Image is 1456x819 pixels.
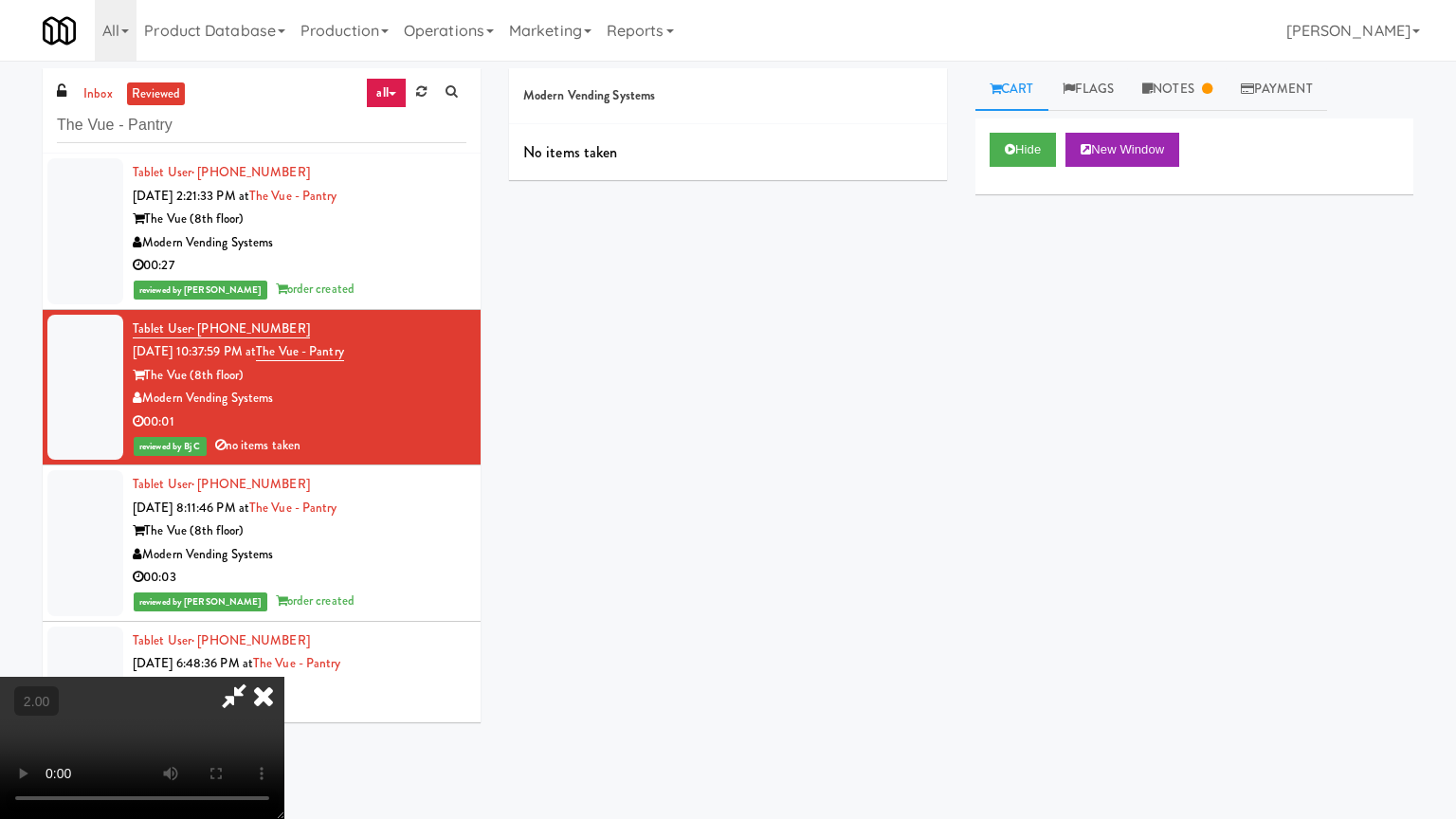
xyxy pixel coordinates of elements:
span: [DATE] 10:37:59 PM at [133,342,256,360]
div: 00:27 [133,254,466,278]
button: New Window [1065,133,1179,167]
li: Tablet User· [PHONE_NUMBER][DATE] 6:48:36 PM atThe Vue - PantryThe Vue (8th floor)Modern Vending ... [43,622,481,778]
a: Flags [1048,68,1129,111]
span: · [PHONE_NUMBER] [191,163,310,181]
div: The Vue (8th floor) [133,519,466,543]
a: Payment [1227,68,1327,111]
img: Micromart [43,14,76,47]
a: Tablet User· [PHONE_NUMBER] [133,163,310,181]
a: inbox [79,82,118,106]
div: 00:03 [133,566,466,590]
span: · [PHONE_NUMBER] [191,631,310,649]
div: 00:01 [133,410,466,434]
span: reviewed by [PERSON_NAME] [134,592,267,611]
li: Tablet User· [PHONE_NUMBER][DATE] 8:11:46 PM atThe Vue - PantryThe Vue (8th floor)Modern Vending ... [43,465,481,622]
a: Notes [1128,68,1227,111]
a: Cart [975,68,1048,111]
a: reviewed [127,82,186,106]
div: Modern Vending Systems [133,699,466,722]
h5: Modern Vending Systems [523,89,933,103]
a: Tablet User· [PHONE_NUMBER] [133,631,310,649]
span: reviewed by [PERSON_NAME] [134,281,267,300]
div: The Vue (8th floor) [133,208,466,231]
span: · [PHONE_NUMBER] [191,475,310,493]
a: The Vue - Pantry [256,342,344,361]
li: Tablet User· [PHONE_NUMBER][DATE] 10:37:59 PM atThe Vue - PantryThe Vue (8th floor)Modern Vending... [43,310,481,466]
a: The Vue - Pantry [253,654,341,672]
a: The Vue - Pantry [249,499,337,517]
div: The Vue (8th floor) [133,676,466,700]
div: Modern Vending Systems [133,231,466,255]
span: · [PHONE_NUMBER] [191,319,310,337]
span: reviewed by Bj C [134,437,207,456]
a: Tablet User· [PHONE_NUMBER] [133,319,310,338]
span: [DATE] 6:48:36 PM at [133,654,253,672]
div: The Vue (8th floor) [133,364,466,388]
span: no items taken [215,436,301,454]
button: Hide [990,133,1056,167]
a: all [366,78,406,108]
span: [DATE] 2:21:33 PM at [133,187,249,205]
span: order created [276,591,355,610]
span: order created [276,280,355,298]
div: No items taken [509,124,947,181]
a: The Vue - Pantry [249,187,337,205]
li: Tablet User· [PHONE_NUMBER][DATE] 2:21:33 PM atThe Vue - PantryThe Vue (8th floor)Modern Vending ... [43,154,481,310]
a: Tablet User· [PHONE_NUMBER] [133,475,310,493]
span: [DATE] 8:11:46 PM at [133,499,249,517]
div: Modern Vending Systems [133,387,466,410]
div: Modern Vending Systems [133,543,466,567]
input: Search vision orders [57,108,466,143]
